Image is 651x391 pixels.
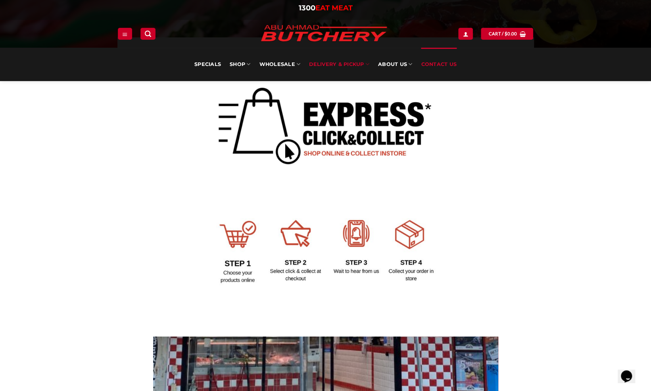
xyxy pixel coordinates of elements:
[194,48,221,81] a: Specials
[421,48,457,81] a: Contact Us
[505,31,517,36] bdi: 0.00
[505,30,507,37] span: $
[207,209,445,292] img: Click and Collect
[488,30,517,37] span: Cart /
[315,4,353,12] span: EAT MEAT
[299,4,353,12] a: 1300EAT MEAT
[259,48,300,81] a: Wholesale
[140,28,156,39] a: Search
[458,28,472,39] a: Login
[230,48,250,81] a: SHOP
[299,4,315,12] span: 1300
[378,48,412,81] a: About Us
[207,65,445,181] img: Click and Collect
[481,28,533,39] a: View cart
[618,359,643,383] iframe: chat widget
[118,28,132,39] a: Menu
[309,48,369,81] a: Delivery & Pickup
[254,20,393,48] img: Abu Ahmad Butchery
